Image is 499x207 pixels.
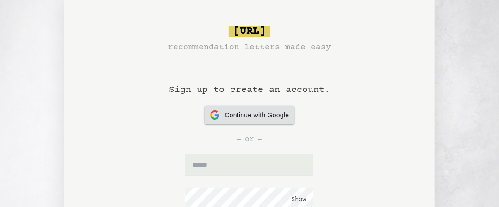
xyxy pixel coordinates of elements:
span: Continue with Google [225,110,289,120]
h3: recommendation letters made easy [168,41,331,54]
h1: Sign up to create an account. [169,54,330,106]
span: [URL] [229,26,270,37]
span: or [245,134,254,145]
button: Show [291,195,306,204]
button: Continue with Google [205,106,295,124]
